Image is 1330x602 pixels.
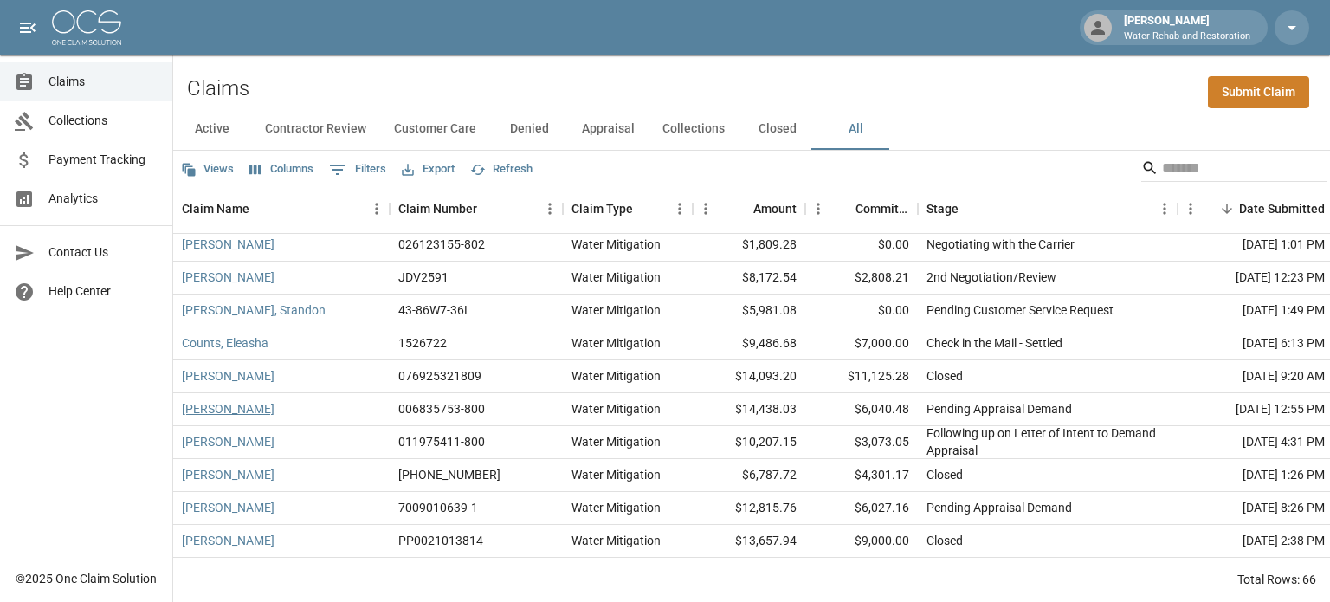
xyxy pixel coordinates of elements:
button: Sort [249,197,274,221]
a: [PERSON_NAME] [182,433,274,450]
div: Water Mitigation [571,499,661,516]
div: $11,125.28 [805,360,918,393]
div: JDV2591 [398,269,449,286]
div: Closed [926,367,963,385]
div: 43-86W7-36L [398,301,471,319]
div: Negotiating with the Carrier [926,236,1075,253]
div: $6,027.16 [805,492,918,525]
div: Water Mitigation [571,269,661,286]
div: 7009010639-1 [398,499,478,516]
div: 076925321809 [398,367,481,385]
button: Menu [693,196,719,222]
div: $6,787.72 [693,459,805,492]
div: $5,981.08 [693,295,805,327]
button: Menu [537,196,563,222]
div: Closed [926,532,963,549]
button: Active [173,108,251,150]
button: Collections [649,108,739,150]
a: [PERSON_NAME] [182,466,274,483]
div: Water Mitigation [571,236,661,253]
button: open drawer [10,10,45,45]
div: 006835753-800 [398,400,485,418]
a: Submit Claim [1208,76,1309,108]
button: Sort [831,197,855,221]
button: Customer Care [380,108,490,150]
div: Pending Customer Service Request [926,301,1114,319]
div: Claim Number [390,184,563,233]
div: Water Mitigation [571,334,661,352]
div: $8,172.54 [693,262,805,295]
img: ocs-logo-white-transparent.png [52,10,121,45]
button: Export [397,156,459,183]
div: Water Mitigation [571,301,661,319]
div: Water Mitigation [571,400,661,418]
a: [PERSON_NAME] [182,269,274,286]
div: Pending Appraisal Demand [926,499,1072,516]
button: Menu [667,196,693,222]
button: Sort [1215,197,1239,221]
a: [PERSON_NAME] [182,236,274,253]
div: $12,815.76 [693,492,805,525]
span: Contact Us [48,243,158,262]
span: Collections [48,112,158,130]
div: $13,657.94 [693,525,805,558]
div: Stage [918,184,1178,233]
div: Water Mitigation [571,367,661,385]
div: Check in the Mail - Settled [926,334,1062,352]
button: Select columns [245,156,318,183]
div: $9,000.00 [805,525,918,558]
div: $4,301.17 [805,459,918,492]
div: Claim Type [563,184,693,233]
button: Denied [490,108,568,150]
button: Menu [1178,196,1204,222]
div: Amount [753,184,797,233]
button: Views [177,156,238,183]
div: $1,809.28 [693,229,805,262]
div: $7,000.00 [805,327,918,360]
div: 01-008-898459 [398,466,500,483]
button: Contractor Review [251,108,380,150]
div: $0.00 [805,295,918,327]
div: [PERSON_NAME] [1117,12,1257,43]
div: $3,073.05 [805,426,918,459]
button: Appraisal [568,108,649,150]
div: Pending Appraisal Demand [926,400,1072,418]
div: Claim Name [182,184,249,233]
button: Sort [729,197,753,221]
a: [PERSON_NAME] [182,367,274,385]
span: Analytics [48,190,158,208]
div: $14,093.20 [693,360,805,393]
div: $10,207.15 [693,426,805,459]
button: Menu [364,196,390,222]
div: Claim Type [571,184,633,233]
button: Sort [633,197,657,221]
div: Water Mitigation [571,532,661,549]
a: [PERSON_NAME] [182,400,274,418]
div: PP0021013814 [398,532,483,549]
div: Committed Amount [805,184,918,233]
div: Total Rows: 66 [1237,571,1316,588]
div: 011975411-800 [398,433,485,450]
div: Following up on Letter of Intent to Demand Appraisal [926,424,1169,459]
div: Water Mitigation [571,433,661,450]
a: Counts, Eleasha [182,334,268,352]
button: Menu [805,196,831,222]
div: $14,438.03 [693,393,805,426]
div: Closed [926,466,963,483]
div: Amount [693,184,805,233]
button: All [817,108,894,150]
button: Refresh [466,156,537,183]
a: [PERSON_NAME], Standon [182,301,326,319]
div: 026123155-802 [398,236,485,253]
div: Date Submitted [1239,184,1325,233]
div: Stage [926,184,959,233]
a: [PERSON_NAME] [182,499,274,516]
div: © 2025 One Claim Solution [16,570,157,587]
div: dynamic tabs [173,108,1330,150]
h2: Claims [187,76,249,101]
button: Menu [1152,196,1178,222]
button: Sort [959,197,983,221]
div: Search [1141,154,1327,185]
div: $2,808.21 [805,262,918,295]
p: Water Rehab and Restoration [1124,29,1250,44]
